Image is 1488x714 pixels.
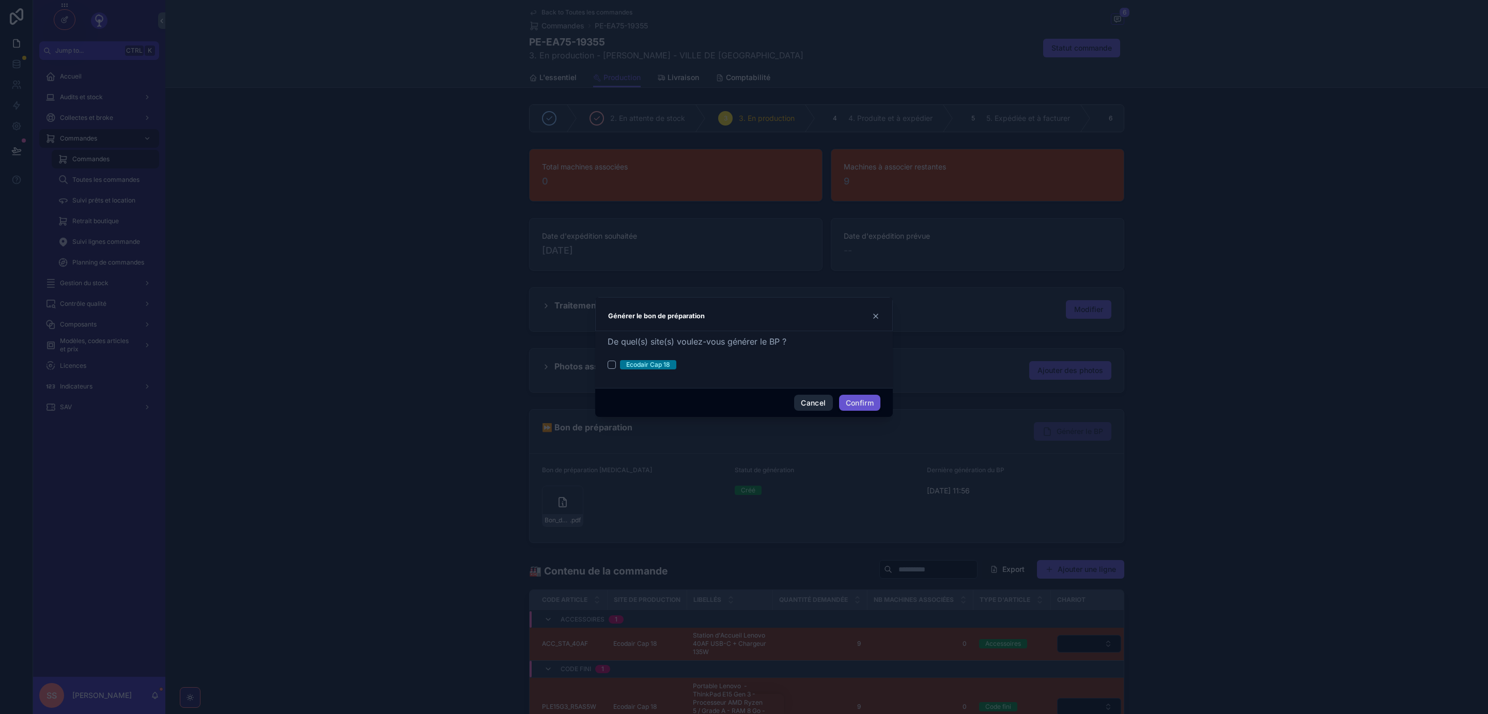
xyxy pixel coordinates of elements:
[794,395,832,411] button: Cancel
[839,395,880,411] button: Confirm
[608,310,705,322] h3: Générer le bon de préparation
[608,336,786,347] span: De quel(s) site(s) voulez-vous générer le BP ?
[626,360,670,369] div: Ecodair Cap 18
